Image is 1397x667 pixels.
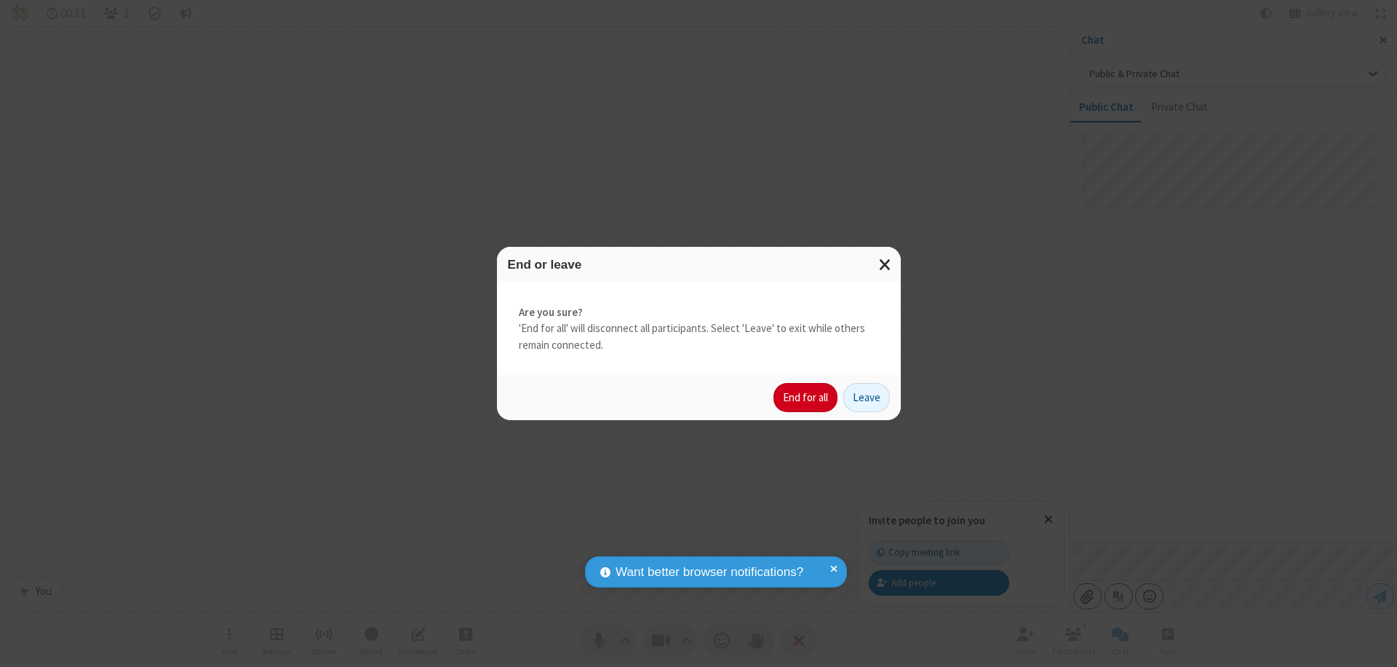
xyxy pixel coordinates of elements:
div: 'End for all' will disconnect all participants. Select 'Leave' to exit while others remain connec... [497,283,901,376]
strong: Are you sure? [519,304,879,321]
span: Want better browser notifications? [616,563,803,582]
button: Close modal [870,247,901,283]
button: End for all [773,383,837,412]
h3: End or leave [508,258,890,272]
button: Leave [843,383,890,412]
